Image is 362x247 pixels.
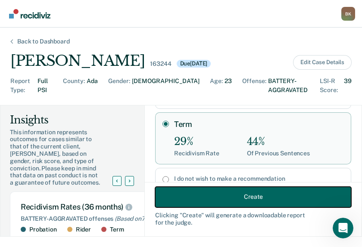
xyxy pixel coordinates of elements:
[87,77,98,95] div: Ada
[76,226,91,233] div: Rider
[155,186,351,207] button: Create
[293,55,352,70] button: Edit Case Details
[110,226,124,233] div: Term
[10,129,123,186] div: This information represents outcomes for cases similar to that of the current client, [PERSON_NAM...
[247,150,310,157] div: Of Previous Sentences
[177,60,211,68] div: Due [DATE]
[174,136,219,148] div: 29%
[37,77,53,95] div: Full PSI
[132,77,200,95] div: [DEMOGRAPHIC_DATA]
[225,77,232,95] div: 23
[63,77,85,95] div: County :
[174,120,344,129] label: Term
[21,215,324,222] div: BATTERY-AGGRAVATED offenses
[10,77,36,95] div: Report Type :
[10,113,123,127] div: Insights
[344,77,352,95] div: 39
[174,175,344,182] label: I do not wish to make a recommendation
[115,215,177,222] span: (Based on 735 records )
[242,77,266,95] div: Offense :
[29,226,57,233] div: Probation
[174,150,219,157] div: Recidivism Rate
[21,202,324,212] div: Recidivism Rates (36 months)
[210,77,223,95] div: Age :
[9,9,50,19] img: Recidiviz
[7,38,80,45] div: Back to Dashboard
[247,136,310,148] div: 44%
[320,77,342,95] div: LSI-R Score :
[341,7,355,21] div: B K
[155,211,351,226] div: Clicking " Create " will generate a downloadable report for the judge.
[108,77,130,95] div: Gender :
[10,52,145,70] div: [PERSON_NAME]
[268,77,309,95] div: BATTERY-AGGRAVATED
[341,7,355,21] button: Profile dropdown button
[150,60,171,68] div: 163244
[333,218,353,238] iframe: Intercom live chat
